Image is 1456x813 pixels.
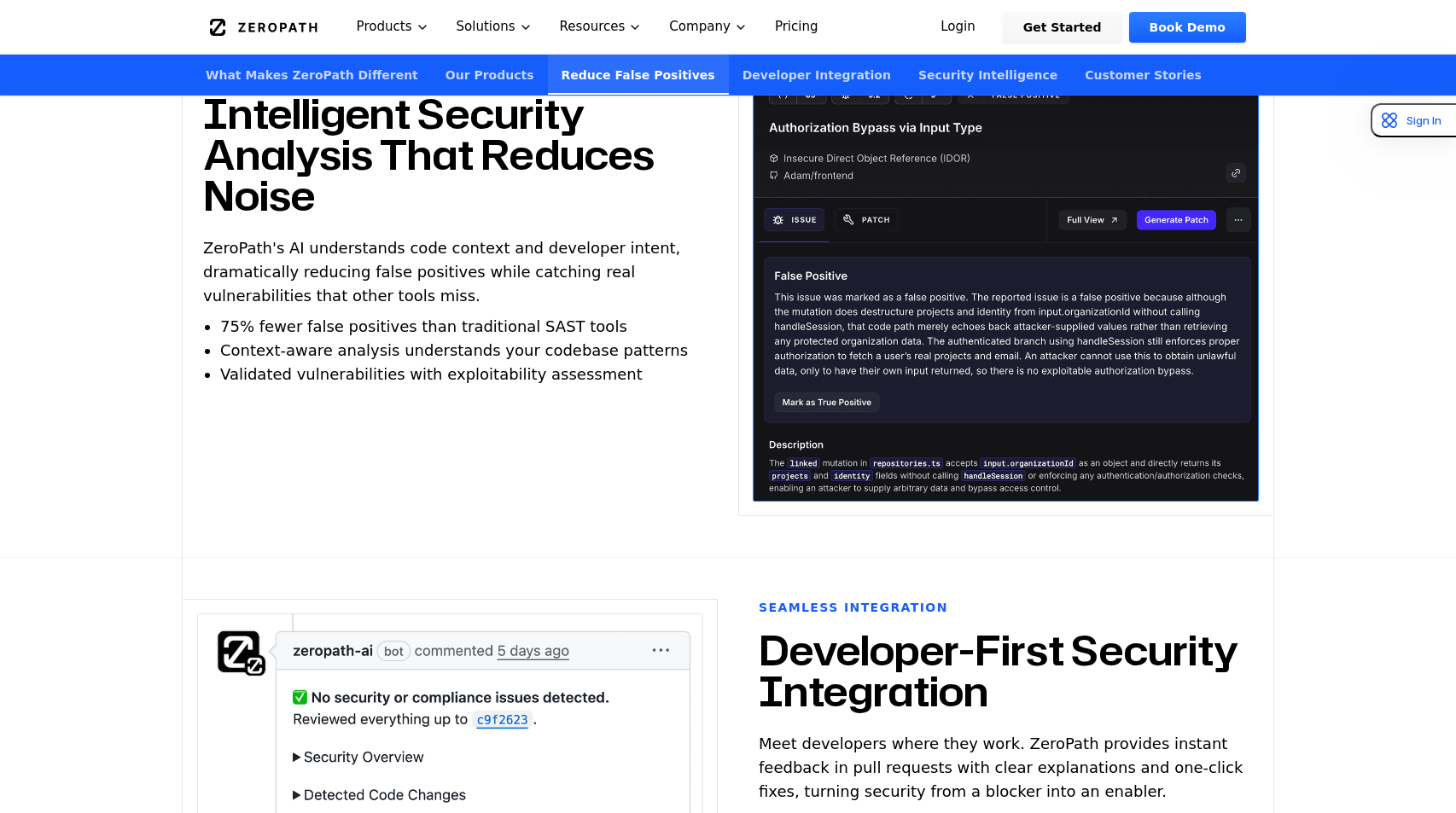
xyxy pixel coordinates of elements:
[220,341,688,359] span: Context-aware analysis understands your codebase patterns
[729,55,905,95] a: Developer Integration
[203,236,697,308] p: ZeroPath's AI understands code context and developer intent, dramatically reducing false positive...
[432,55,548,95] a: Our Products
[1129,12,1246,43] a: Book Demo
[192,55,432,95] a: What Makes ZeroPath Different
[220,317,627,335] span: 75% fewer false positives than traditional SAST tools
[1003,12,1122,43] a: Get Started
[759,732,1253,804] p: Meet developers where they work. ZeroPath provides instant feedback in pull requests with clear e...
[548,55,729,95] a: Reduce False Positives
[203,93,697,216] h2: Intelligent Security Analysis That Reduces Noise
[920,12,996,43] a: Login
[759,630,1253,711] h2: Developer-First Security Integration
[220,365,643,383] span: Validated vulnerabilities with exploitability assessment
[759,599,948,616] h6: Seamless Integration
[905,55,1071,95] a: Security Intelligence
[1071,55,1215,95] a: Customer Stories
[753,77,1259,502] img: Intelligent Security Analysis That Reduces Noise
